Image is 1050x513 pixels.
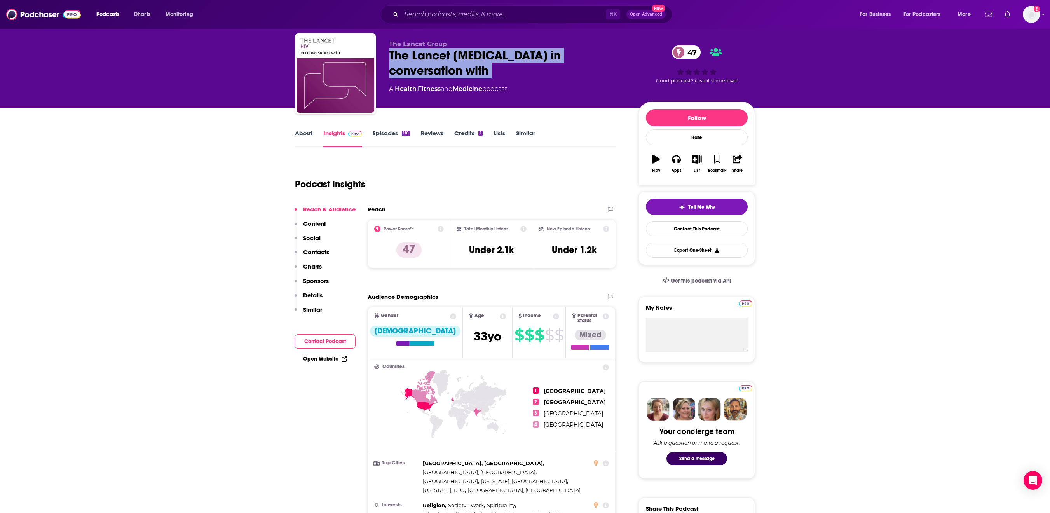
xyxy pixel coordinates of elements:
a: [GEOGRAPHIC_DATA] [544,399,606,406]
span: , [423,486,466,495]
div: Open Intercom Messenger [1024,471,1042,490]
div: Mixed [575,330,606,340]
span: Get this podcast via API [671,277,731,284]
span: Monitoring [166,9,193,20]
div: Your concierge team [659,427,734,436]
span: [US_STATE], [GEOGRAPHIC_DATA] [481,478,567,484]
span: , [481,477,568,486]
span: $ [535,329,544,341]
span: $ [545,329,554,341]
a: Lists [494,129,505,147]
a: The Lancet HIV in conversation with [297,35,374,113]
p: Social [303,234,321,242]
a: Mixed [571,330,609,350]
h2: Audience Demographics [368,293,438,300]
img: tell me why sparkle [679,204,685,210]
span: Age [474,313,484,318]
span: [GEOGRAPHIC_DATA], [GEOGRAPHIC_DATA] [468,487,581,493]
img: Podchaser Pro [348,131,362,137]
span: , [423,501,446,510]
button: Share [727,150,748,178]
button: Export One-Sheet [646,243,748,258]
span: 47 [680,45,701,59]
p: 47 [396,242,422,258]
span: For Business [860,9,891,20]
span: Charts [134,9,150,20]
h2: Reach [368,206,385,213]
p: Contacts [303,248,329,256]
span: 3 [533,410,539,416]
button: open menu [91,8,129,21]
span: Open Advanced [630,12,662,16]
button: Details [295,291,323,306]
img: Podchaser Pro [739,385,752,391]
a: 33yo [474,333,501,343]
div: Rate [646,129,748,145]
span: The Lancet Group [389,40,447,48]
span: Logged in as caitlinhogge [1023,6,1040,23]
span: Countries [382,364,405,369]
a: Episodes110 [373,129,410,147]
a: Contact This Podcast [646,221,748,236]
input: Search podcasts, credits, & more... [401,8,606,21]
span: $ [555,329,563,341]
a: Get this podcast via API [656,271,737,290]
button: Send a message [666,452,727,465]
span: Spirituality [487,502,515,508]
div: Bookmark [708,168,726,173]
span: , [423,477,479,486]
h3: Top Cities [374,461,420,466]
a: Credits1 [454,129,482,147]
button: Sponsors [295,277,329,291]
a: Fitness [418,85,441,92]
h2: Power Score™ [384,226,414,232]
div: 1 [478,131,482,136]
span: Gender [381,313,398,318]
span: ⌘ K [606,9,620,19]
h2: New Episode Listens [547,226,590,232]
span: $ [525,329,534,341]
a: Pro website [739,384,752,391]
div: Search podcasts, credits, & more... [387,5,680,23]
div: [DEMOGRAPHIC_DATA] [370,326,460,337]
h1: Podcast Insights [295,178,365,190]
p: Reach & Audience [303,206,356,213]
span: , [448,501,485,510]
img: Sydney Profile [647,398,670,421]
a: 47 [672,45,701,59]
span: New [652,5,666,12]
h3: Under 2.1k [469,244,514,256]
span: Income [523,313,541,318]
p: Similar [303,306,322,313]
button: Reach & Audience [295,206,356,220]
a: [DEMOGRAPHIC_DATA] [370,326,460,346]
label: My Notes [646,304,748,318]
h3: Interests [374,503,420,508]
span: 1 [533,387,539,394]
img: User Profile [1023,6,1040,23]
p: Details [303,291,323,299]
button: open menu [898,8,952,21]
button: Show profile menu [1023,6,1040,23]
span: 4 [533,421,539,427]
svg: Add a profile image [1034,6,1040,12]
span: , [417,85,418,92]
span: Religion [423,502,445,508]
button: List [687,150,707,178]
span: and [441,85,453,92]
img: Jules Profile [698,398,721,421]
a: Reviews [421,129,443,147]
a: Show notifications dropdown [982,8,995,21]
button: Charts [295,263,322,277]
button: open menu [160,8,203,21]
span: , [423,459,544,468]
button: Play [646,150,666,178]
div: Share [732,168,743,173]
button: tell me why sparkleTell Me Why [646,199,748,215]
a: Open Website [303,356,347,362]
span: , [423,468,537,477]
p: Charts [303,263,322,270]
button: Apps [666,150,686,178]
img: Podchaser - Follow, Share and Rate Podcasts [6,7,81,22]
